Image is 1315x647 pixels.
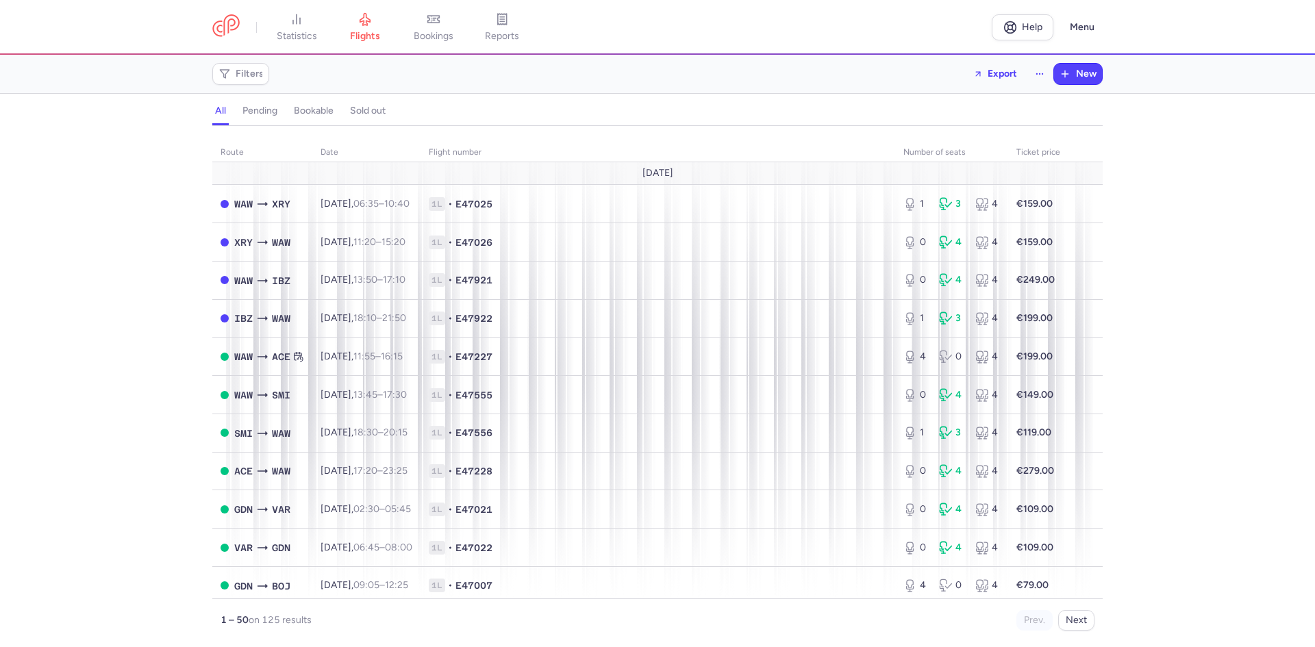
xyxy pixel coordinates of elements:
a: bookings [399,12,468,42]
div: 4 [939,503,964,516]
div: 0 [903,236,928,249]
time: 12:25 [385,579,408,591]
span: on 125 results [249,614,312,626]
span: WAW [234,196,253,212]
span: E47227 [455,350,492,364]
div: 4 [939,541,964,555]
div: 0 [939,350,964,364]
th: number of seats [895,142,1008,163]
span: ACE [272,349,290,364]
div: 4 [975,464,1000,478]
span: 1L [429,273,445,287]
strong: €279.00 [1016,465,1054,477]
span: 1L [429,236,445,249]
span: • [448,388,453,402]
div: 0 [903,273,928,287]
span: 1L [429,197,445,211]
time: 18:30 [353,427,378,438]
span: [DATE], [321,236,405,248]
div: 0 [903,541,928,555]
div: 3 [939,197,964,211]
span: bookings [414,30,453,42]
span: [DATE], [321,274,405,286]
time: 16:15 [381,351,403,362]
div: 4 [975,426,1000,440]
div: 3 [939,426,964,440]
button: Menu [1062,14,1103,40]
strong: 1 – 50 [221,614,249,626]
span: – [353,542,412,553]
span: [DATE], [321,542,412,553]
div: 4 [975,312,1000,325]
strong: €159.00 [1016,198,1053,210]
span: SMI [234,426,253,441]
strong: €79.00 [1016,579,1049,591]
th: Flight number [421,142,895,163]
span: – [353,389,407,401]
div: 1 [903,312,928,325]
span: – [353,503,411,515]
span: E47007 [455,579,492,592]
span: E47922 [455,312,492,325]
span: • [448,464,453,478]
span: – [353,427,408,438]
span: [DATE], [321,503,411,515]
span: E47026 [455,236,492,249]
span: New [1076,68,1097,79]
span: [DATE], [321,312,406,324]
div: 1 [903,197,928,211]
span: Help [1022,22,1042,32]
strong: €149.00 [1016,389,1053,401]
div: 0 [903,388,928,402]
time: 10:40 [384,198,410,210]
time: 08:00 [385,542,412,553]
span: E47555 [455,388,492,402]
div: 4 [939,273,964,287]
span: flights [350,30,380,42]
span: GDN [234,502,253,517]
strong: €119.00 [1016,427,1051,438]
strong: €199.00 [1016,312,1053,324]
div: 4 [939,464,964,478]
span: • [448,426,453,440]
a: reports [468,12,536,42]
span: WAW [234,349,253,364]
div: 4 [975,541,1000,555]
span: – [353,198,410,210]
time: 06:45 [353,542,379,553]
span: • [448,541,453,555]
span: WAW [234,273,253,288]
h4: sold out [350,105,386,117]
div: 1 [903,426,928,440]
span: • [448,312,453,325]
time: 06:35 [353,198,379,210]
span: – [353,351,403,362]
span: 1L [429,350,445,364]
span: IBZ [234,311,253,326]
span: E47021 [455,503,492,516]
time: 23:25 [383,465,408,477]
span: [DATE], [321,579,408,591]
span: SMI [272,388,290,403]
span: E47025 [455,197,492,211]
span: 1L [429,541,445,555]
span: – [353,312,406,324]
button: Next [1058,610,1094,631]
a: CitizenPlane red outlined logo [212,14,240,40]
span: XRY [272,196,290,212]
a: Help [992,14,1053,40]
time: 17:30 [383,389,407,401]
div: 4 [975,197,1000,211]
span: – [353,274,405,286]
div: 4 [975,503,1000,516]
div: 4 [975,388,1000,402]
div: 4 [939,388,964,402]
button: New [1054,64,1102,84]
h4: pending [242,105,277,117]
span: WAW [234,388,253,403]
div: 4 [975,350,1000,364]
span: • [448,197,453,211]
th: route [212,142,312,163]
span: WAW [272,426,290,441]
span: IBZ [272,273,290,288]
